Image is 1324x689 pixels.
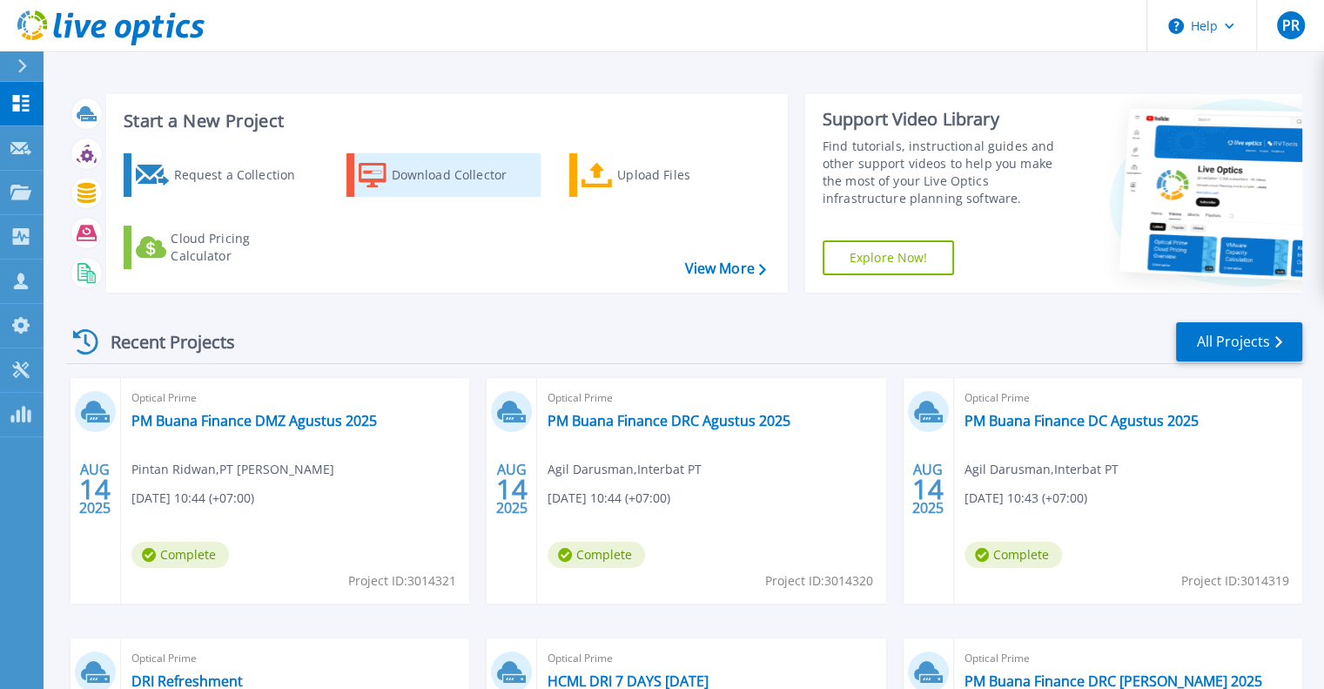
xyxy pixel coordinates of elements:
span: [DATE] 10:43 (+07:00) [964,489,1087,508]
div: AUG 2025 [78,457,111,521]
span: Pintan Ridwan , PT [PERSON_NAME] [131,460,334,479]
span: [DATE] 10:44 (+07:00) [131,489,254,508]
span: Complete [964,542,1062,568]
span: 14 [496,482,528,496]
span: Optical Prime [964,649,1292,668]
span: Project ID: 3014319 [1181,571,1289,591]
span: 14 [79,482,111,496]
a: Download Collector [346,153,541,197]
span: Agil Darusman , Interbat PT [548,460,702,479]
span: Project ID: 3014321 [348,571,456,591]
span: 14 [912,482,944,496]
span: Optical Prime [964,388,1292,408]
span: Agil Darusman , Interbat PT [964,460,1119,479]
span: Optical Prime [548,649,875,668]
a: View More [684,260,765,277]
div: Request a Collection [173,158,313,193]
span: Complete [548,542,645,568]
a: PM Buana Finance DC Agustus 2025 [964,412,1199,429]
div: Recent Projects [67,321,259,363]
span: Project ID: 3014320 [765,571,873,591]
div: AUG 2025 [495,457,528,521]
a: All Projects [1176,322,1302,361]
span: Optical Prime [548,388,875,408]
span: Optical Prime [131,649,459,668]
span: Complete [131,542,229,568]
h3: Start a New Project [124,111,765,131]
div: Support Video Library [823,108,1072,131]
span: Optical Prime [131,388,459,408]
div: Upload Files [617,158,756,193]
div: Cloud Pricing Calculator [171,230,310,265]
span: PR [1281,18,1299,32]
a: Upload Files [569,153,763,197]
div: Download Collector [392,158,531,193]
a: PM Buana Finance DMZ Agustus 2025 [131,412,377,429]
a: Request a Collection [124,153,318,197]
span: [DATE] 10:44 (+07:00) [548,489,670,508]
div: AUG 2025 [911,457,944,521]
a: PM Buana Finance DRC Agustus 2025 [548,412,790,429]
a: Cloud Pricing Calculator [124,226,318,269]
div: Find tutorials, instructional guides and other support videos to help you make the most of your L... [823,138,1072,207]
a: Explore Now! [823,240,955,275]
